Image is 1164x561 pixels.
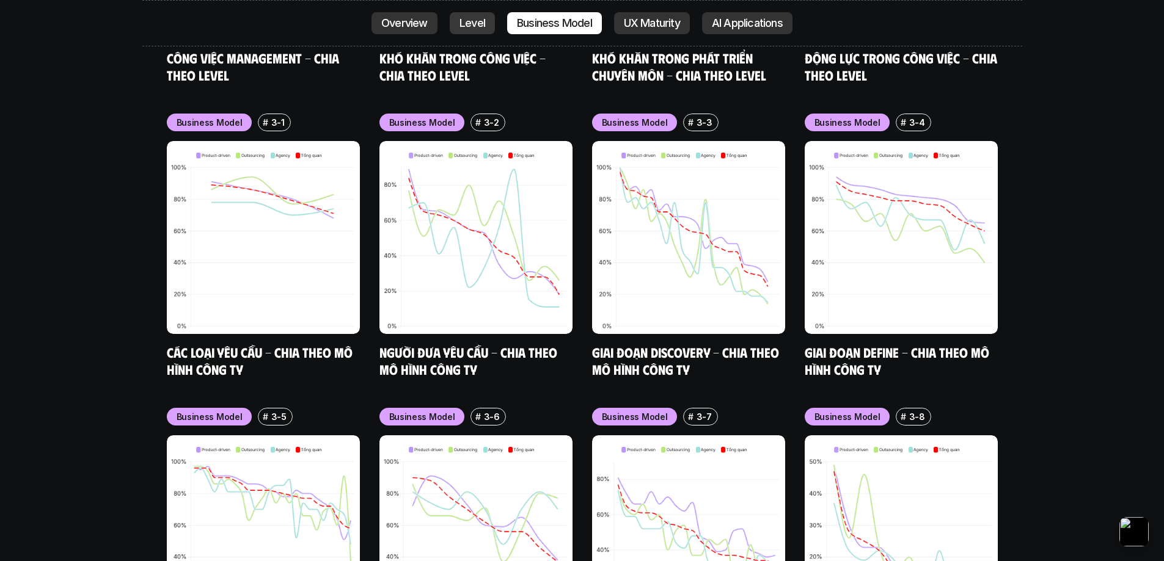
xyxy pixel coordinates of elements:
[901,412,906,421] h6: #
[712,17,783,29] p: AI Applications
[602,410,668,423] p: Business Model
[379,344,560,377] a: Người đưa yêu cầu - Chia theo mô hình công ty
[697,116,712,129] p: 3-3
[167,49,342,83] a: Công việc Management - Chia theo level
[271,410,287,423] p: 3-5
[901,118,906,127] h6: #
[592,344,782,377] a: Giai đoạn Discovery - Chia theo mô hình công ty
[389,116,455,129] p: Business Model
[814,116,880,129] p: Business Model
[475,118,481,127] h6: #
[702,12,792,34] a: AI Applications
[475,412,481,421] h6: #
[177,116,243,129] p: Business Model
[484,116,499,129] p: 3-2
[688,118,694,127] h6: #
[614,12,690,34] a: UX Maturity
[688,412,694,421] h6: #
[450,12,495,34] a: Level
[814,410,880,423] p: Business Model
[263,118,268,127] h6: #
[372,12,437,34] a: Overview
[805,344,992,377] a: Giai đoạn Define - Chia theo mô hình công ty
[805,49,1000,83] a: Động lực trong công việc - Chia theo Level
[909,116,925,129] p: 3-4
[697,410,712,423] p: 3-7
[389,410,455,423] p: Business Model
[167,344,356,377] a: Các loại yêu cầu - Chia theo mô hình công ty
[592,49,766,83] a: Khó khăn trong phát triển chuyên môn - Chia theo level
[459,17,485,29] p: Level
[379,49,549,83] a: Khó khăn trong công việc - Chia theo Level
[271,116,285,129] p: 3-1
[624,17,680,29] p: UX Maturity
[507,12,602,34] a: Business Model
[177,410,243,423] p: Business Model
[517,17,592,29] p: Business Model
[909,410,925,423] p: 3-8
[484,410,500,423] p: 3-6
[602,116,668,129] p: Business Model
[381,17,428,29] p: Overview
[263,412,268,421] h6: #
